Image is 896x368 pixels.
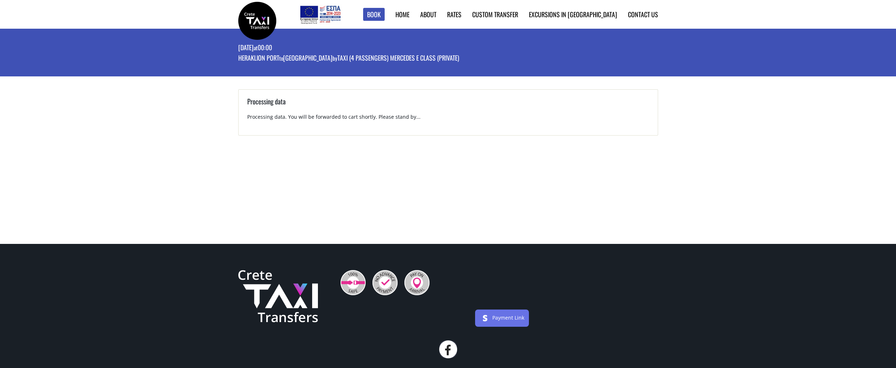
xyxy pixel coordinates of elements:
a: Crete Taxi Transfers | Booking page | Crete Taxi Transfers [238,16,276,24]
h3: Processing data [247,96,649,113]
img: Crete Taxi Transfers [238,270,318,322]
a: Custom Transfer [472,10,518,19]
small: by [333,54,337,62]
img: No Advance Payment [372,270,398,295]
p: Heraklion port [GEOGRAPHIC_DATA] Taxi (4 passengers) Mercedes E Class (private) [238,53,459,64]
img: 100% Safe [341,270,366,295]
img: e-bannersEUERDF180X90.jpg [299,4,342,25]
a: Rates [447,10,461,19]
p: [DATE] 00:00 [238,43,459,53]
a: About [420,10,436,19]
a: Excursions in [GEOGRAPHIC_DATA] [529,10,617,19]
a: facebook [439,340,457,358]
a: Book [363,8,385,21]
a: Home [395,10,409,19]
p: Processing data. You will be forwarded to cart shortly. Please stand by... [247,113,649,127]
a: Payment Link [492,314,524,321]
img: Pay On Arrival [404,270,430,295]
img: Crete Taxi Transfers | Booking page | Crete Taxi Transfers [238,2,276,40]
img: stripe [479,312,491,324]
small: at [254,44,258,52]
small: to [279,54,283,62]
a: Contact us [628,10,658,19]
